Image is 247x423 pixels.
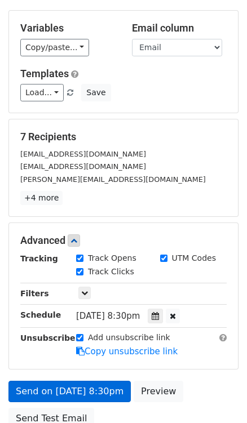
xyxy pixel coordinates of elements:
h5: Variables [20,22,115,34]
small: [PERSON_NAME][EMAIL_ADDRESS][DOMAIN_NAME] [20,175,206,184]
a: Load... [20,84,64,101]
label: UTM Codes [172,252,216,264]
label: Add unsubscribe link [88,332,170,344]
a: Send on [DATE] 8:30pm [8,381,131,402]
small: [EMAIL_ADDRESS][DOMAIN_NAME] [20,162,146,171]
a: Preview [134,381,183,402]
button: Save [81,84,111,101]
a: Copy/paste... [20,39,89,56]
div: 聊天小组件 [191,369,247,423]
strong: Schedule [20,310,61,319]
a: Copy unsubscribe link [76,346,178,357]
label: Track Clicks [88,266,134,278]
label: Track Opens [88,252,136,264]
h5: Advanced [20,234,227,247]
a: Templates [20,68,69,79]
h5: 7 Recipients [20,131,227,143]
h5: Email column [132,22,227,34]
a: +4 more [20,191,63,205]
strong: Unsubscribe [20,333,76,342]
strong: Tracking [20,254,58,263]
iframe: Chat Widget [191,369,247,423]
span: [DATE] 8:30pm [76,311,140,321]
small: [EMAIL_ADDRESS][DOMAIN_NAME] [20,150,146,158]
strong: Filters [20,289,49,298]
